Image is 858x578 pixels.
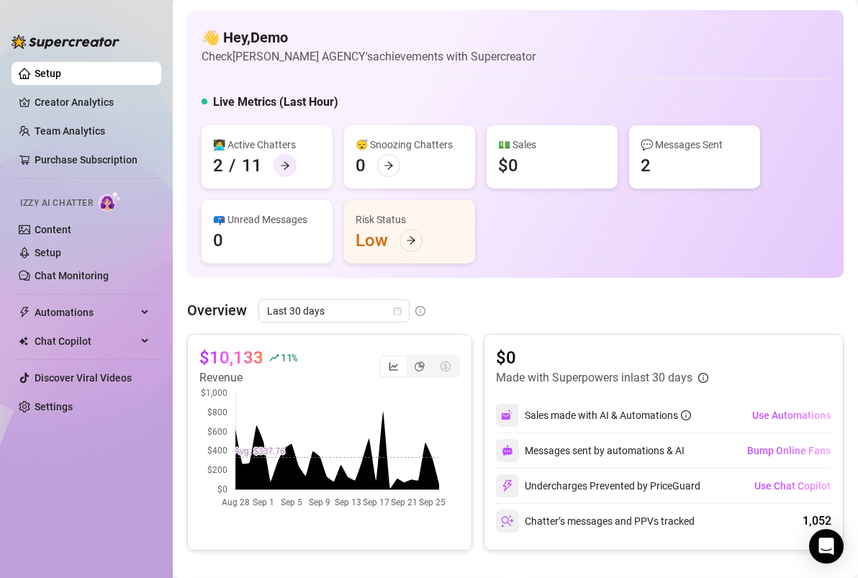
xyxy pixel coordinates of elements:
span: info-circle [698,373,708,383]
div: 💬 Messages Sent [641,137,749,153]
img: svg%3e [501,409,514,422]
button: Use Automations [751,404,831,427]
span: pie-chart [415,361,425,371]
span: info-circle [681,410,691,420]
div: Sales made with AI & Automations [525,407,691,423]
span: Last 30 days [267,300,401,322]
article: Revenue [199,369,297,387]
div: $0 [498,154,518,177]
div: Open Intercom Messenger [809,529,844,564]
a: Purchase Subscription [35,148,150,171]
div: Chatter’s messages and PPVs tracked [496,510,695,533]
a: Content [35,224,71,235]
div: 0 [213,229,223,252]
span: arrow-right [280,161,290,171]
div: 11 [242,154,262,177]
img: logo-BBDzfeDw.svg [12,35,119,49]
a: Team Analytics [35,125,105,137]
h5: Live Metrics (Last Hour) [213,94,338,111]
h4: 👋 Hey, Demo [202,27,536,48]
a: Setup [35,68,61,79]
button: Use Chat Copilot [754,474,831,497]
span: thunderbolt [19,307,30,318]
img: svg%3e [502,445,513,456]
div: 2 [213,154,223,177]
a: Discover Viral Videos [35,372,132,384]
div: 2 [641,154,651,177]
span: dollar-circle [441,361,451,371]
span: Chat Copilot [35,330,137,353]
a: Chat Monitoring [35,270,109,281]
div: segmented control [379,355,460,378]
span: arrow-right [384,161,394,171]
article: Made with Superpowers in last 30 days [496,369,692,387]
a: Settings [35,401,73,412]
img: Chat Copilot [19,336,28,346]
div: Risk Status [356,212,464,227]
div: Messages sent by automations & AI [496,439,685,462]
div: Undercharges Prevented by PriceGuard [496,474,700,497]
span: rise [269,353,279,363]
button: Bump Online Fans [746,439,831,462]
a: Setup [35,247,61,258]
img: svg%3e [501,479,514,492]
article: Overview [187,299,247,321]
div: 💵 Sales [498,137,606,153]
span: info-circle [415,306,425,316]
span: Use Chat Copilot [754,480,831,492]
span: Automations [35,301,137,324]
img: svg%3e [501,515,514,528]
div: 👩‍💻 Active Chatters [213,137,321,153]
span: 11 % [281,351,297,364]
div: 1,052 [803,512,831,530]
article: $10,133 [199,346,263,369]
span: Izzy AI Chatter [20,197,93,210]
span: Bump Online Fans [747,445,831,456]
article: Check [PERSON_NAME] AGENCY's achievements with Supercreator [202,48,536,66]
span: Use Automations [752,410,831,421]
div: 📪 Unread Messages [213,212,321,227]
span: arrow-right [406,235,416,245]
div: 0 [356,154,366,177]
span: line-chart [389,361,399,371]
img: AI Chatter [99,191,121,212]
div: 😴 Snoozing Chatters [356,137,464,153]
span: calendar [393,307,402,315]
article: $0 [496,346,708,369]
a: Creator Analytics [35,91,150,114]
